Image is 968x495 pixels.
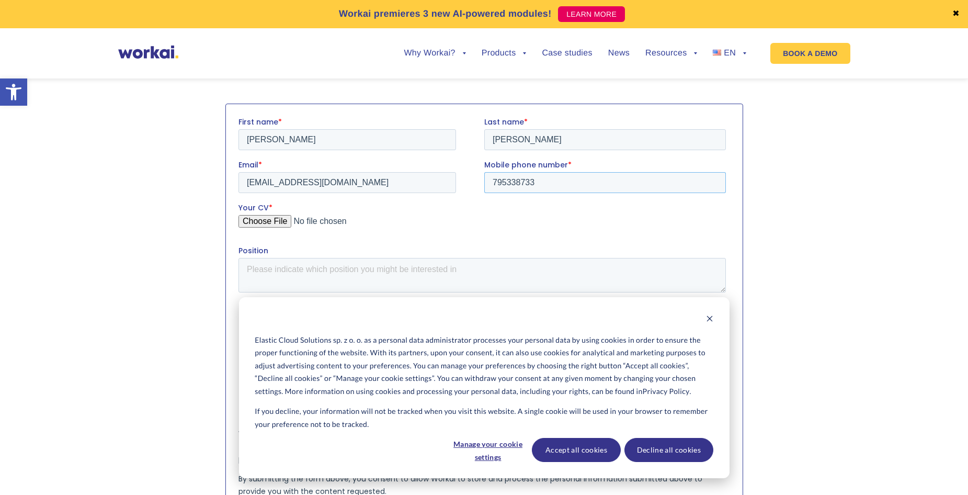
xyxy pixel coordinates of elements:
[706,313,713,327] button: Dismiss cookie banner
[482,49,527,58] a: Products
[643,385,690,398] a: Privacy Policy
[404,49,465,58] a: Why Workai?
[952,10,960,18] a: ✖
[448,438,528,462] button: Manage your cookie settings
[645,49,697,58] a: Resources
[558,6,625,22] a: LEARN MORE
[255,334,713,398] p: Elastic Cloud Solutions sp. z o. o. as a personal data administrator processes your personal data...
[255,405,713,431] p: If you decline, your information will not be tracked when you visit this website. A single cookie...
[339,7,552,21] p: Workai premieres 3 new AI-powered modules!
[532,438,621,462] button: Accept all cookies
[770,43,850,64] a: BOOK A DEMO
[724,49,736,58] span: EN
[608,49,630,58] a: News
[624,438,713,462] button: Decline all cookies
[542,49,592,58] a: Case studies
[239,297,730,478] div: Cookie banner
